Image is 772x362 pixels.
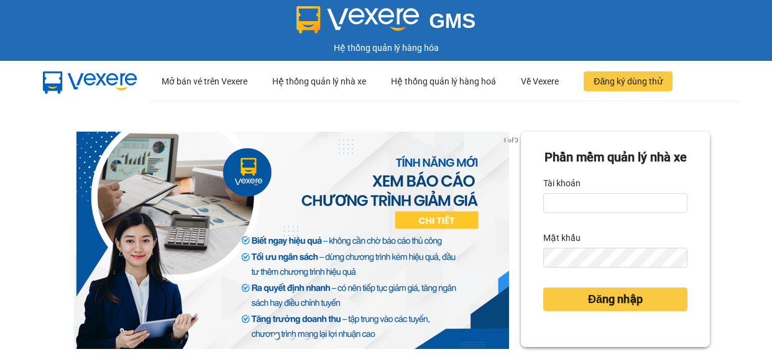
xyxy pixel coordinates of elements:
[429,9,476,32] span: GMS
[543,148,687,167] div: Phần mềm quản lý nhà xe
[296,6,420,34] img: logo 2
[543,193,687,213] input: Tài khoản
[274,334,279,339] li: slide item 1
[543,287,687,311] button: Đăng nhập
[272,61,366,101] div: Hệ thống quản lý nhà xe
[3,41,769,55] div: Hệ thống quản lý hàng hóa
[289,334,294,339] li: slide item 2
[594,75,663,88] span: Đăng ký dùng thử
[31,62,149,101] img: mbUUG5Q.png
[521,61,559,101] div: Về Vexere
[588,291,643,308] span: Đăng nhập
[503,132,521,349] button: next slide / item
[296,19,476,29] a: GMS
[543,173,581,193] label: Tài khoản
[162,61,247,101] div: Mở bán vé trên Vexere
[543,228,581,248] label: Mật khẩu
[584,71,673,91] button: Đăng ký dùng thử
[543,248,687,268] input: Mật khẩu
[391,61,496,101] div: Hệ thống quản lý hàng hoá
[499,132,521,148] p: 1 of 3
[304,334,309,339] li: slide item 3
[62,132,80,349] button: previous slide / item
